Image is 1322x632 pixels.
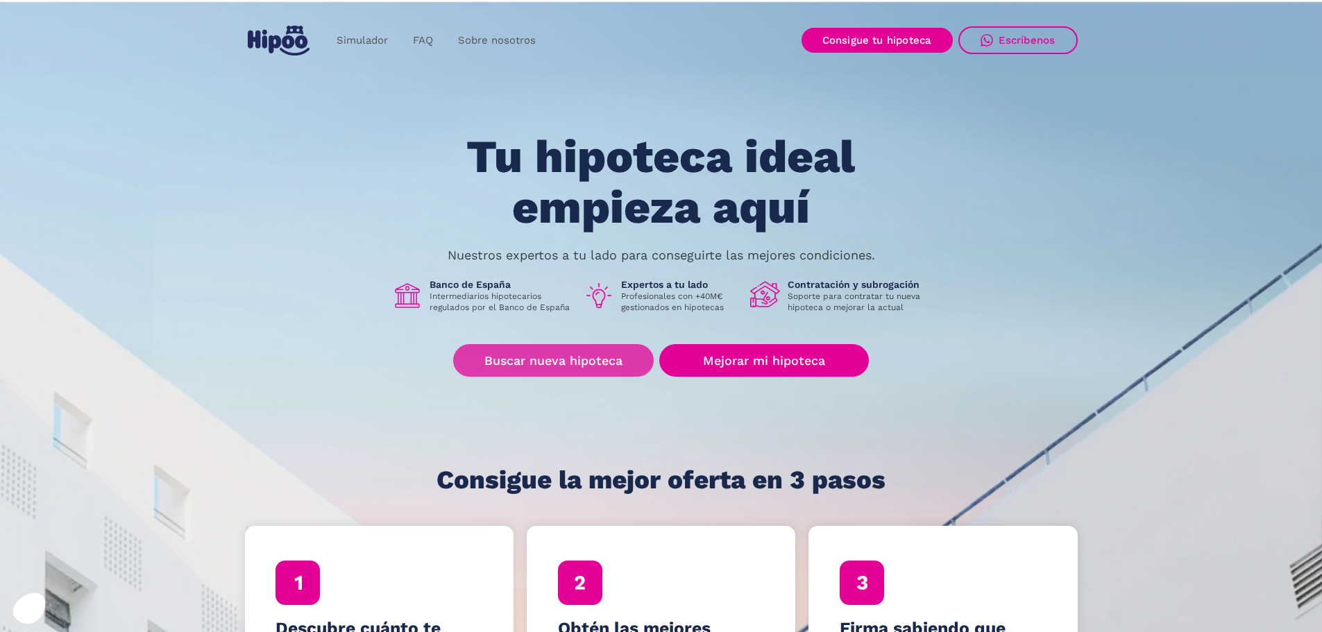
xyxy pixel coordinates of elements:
div: Escríbenos [999,34,1056,46]
h1: Consigue la mejor oferta en 3 pasos [437,466,885,494]
p: Intermediarios hipotecarios regulados por el Banco de España [430,291,573,313]
a: Consigue tu hipoteca [802,28,953,53]
h1: Banco de España [430,278,573,291]
p: Soporte para contratar tu nueva hipoteca o mejorar la actual [788,291,931,313]
p: Profesionales con +40M€ gestionados en hipotecas [621,291,739,313]
a: Simulador [324,27,400,54]
a: Escríbenos [958,26,1078,54]
h1: Contratación y subrogación [788,278,931,291]
a: FAQ [400,27,446,54]
h1: Expertos a tu lado [621,278,739,291]
a: Buscar nueva hipoteca [453,344,654,377]
a: home [245,20,313,61]
h1: Tu hipoteca ideal empieza aquí [398,132,924,232]
a: Mejorar mi hipoteca [659,344,868,377]
a: Sobre nosotros [446,27,548,54]
p: Nuestros expertos a tu lado para conseguirte las mejores condiciones. [448,250,875,261]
